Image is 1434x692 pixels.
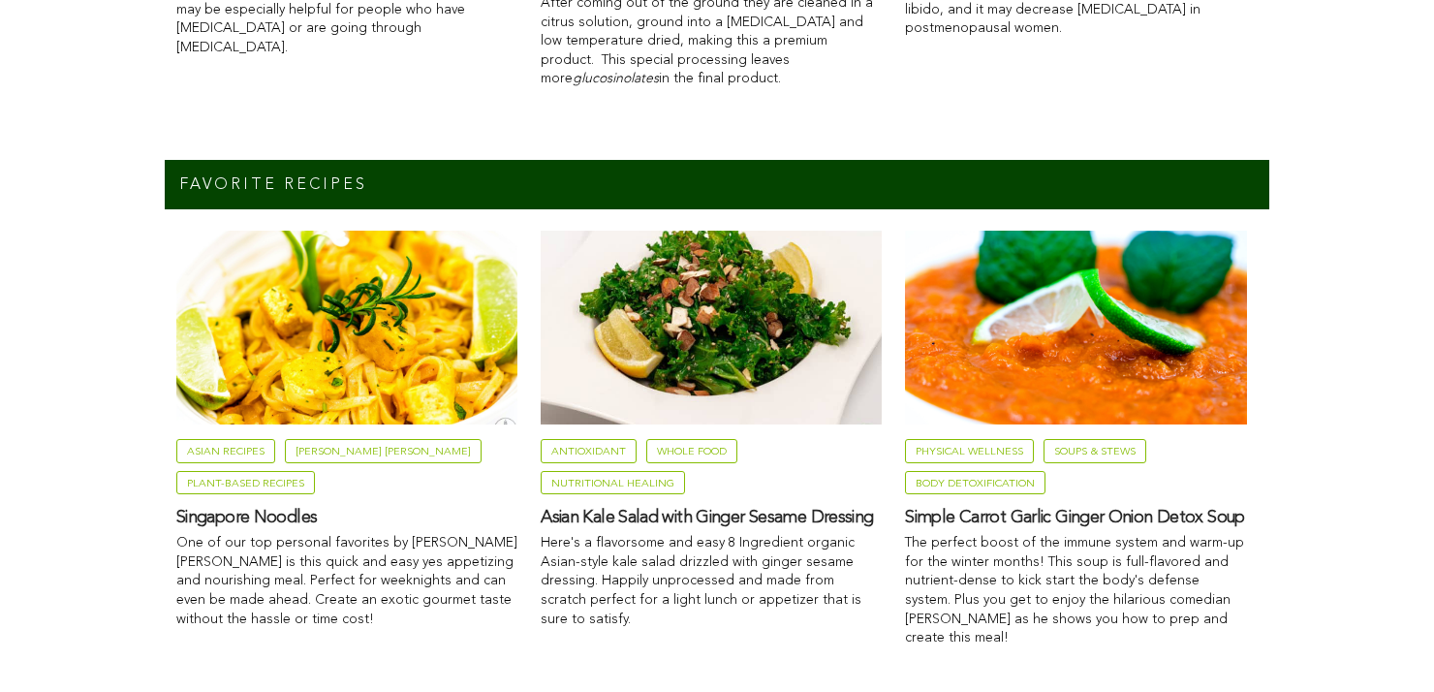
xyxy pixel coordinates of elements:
p: Here's a flavorsome and easy 8 Ingredient organic Asian-style kale salad drizzled with ginger ses... [541,534,882,629]
p: One of our top personal favorites by [PERSON_NAME] [PERSON_NAME] is this quick and easy yes appet... [176,534,517,629]
em: glucosinolates [573,72,659,85]
a: Soups & Stews [1044,439,1146,463]
img: Bonnies-Street-Noodles-4 [176,231,517,425]
a: Singapore Noodles [176,507,517,529]
a: Asian Recipes [176,439,275,463]
a: Nutritional Healing [541,471,685,495]
img: Kale-Ginger-Salad-WPE-4-e1530988490368 [541,231,882,425]
a: Asian Kale Salad with Ginger Sesame Dressing [541,507,882,529]
h2: FAVORITE Recipes [179,174,367,195]
a: Antioxidant [541,439,637,463]
a: Plant-Based Recipes [176,471,315,495]
a: [PERSON_NAME] [PERSON_NAME] [285,439,482,463]
iframe: Chat Widget [1337,599,1434,692]
a: Simple Carrot Garlic Ginger Onion Detox Soup [905,507,1246,529]
img: Preacher-Lawsons-Carrot-Soup-5 [905,231,1246,425]
a: Physical Wellness [905,439,1034,463]
p: The perfect boost of the immune system and warm-up for the winter months! This soup is full-flavo... [905,534,1246,648]
a: Body Detoxification [905,471,1045,495]
a: Whole Food [646,439,737,463]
